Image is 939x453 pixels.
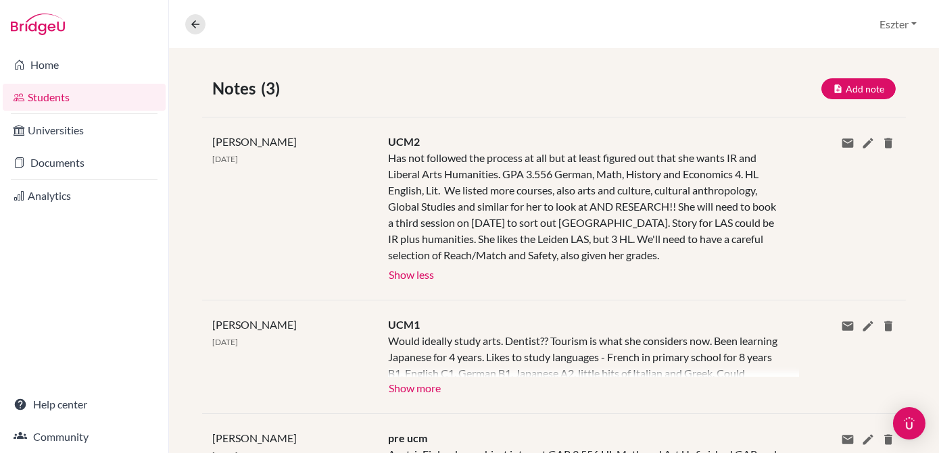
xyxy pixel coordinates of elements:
div: Open Intercom Messenger [893,407,925,439]
span: [DATE] [212,154,238,164]
span: [PERSON_NAME] [212,431,297,444]
img: Bridge-U [11,14,65,35]
a: Students [3,84,166,111]
button: Show more [388,377,441,397]
a: Analytics [3,182,166,209]
div: Has not followed the process at all but at least figured out that she wants IR and Liberal Arts H... [388,150,778,263]
a: Community [3,423,166,450]
a: Documents [3,149,166,176]
button: Eszter [873,11,923,37]
div: Would ideally study arts. Dentist?? Tourism is what she considers now. Been learning Japanese for... [388,333,778,377]
span: UCM2 [388,135,420,148]
span: pre ucm [388,431,427,444]
button: Add note [821,78,896,99]
a: Universities [3,117,166,144]
button: Show less [388,263,435,284]
a: Help center [3,391,166,418]
span: (3) [261,76,285,101]
span: [DATE] [212,337,238,347]
span: [PERSON_NAME] [212,135,297,148]
span: Notes [212,76,261,101]
span: [PERSON_NAME] [212,318,297,331]
a: Home [3,51,166,78]
span: UCM1 [388,318,420,331]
